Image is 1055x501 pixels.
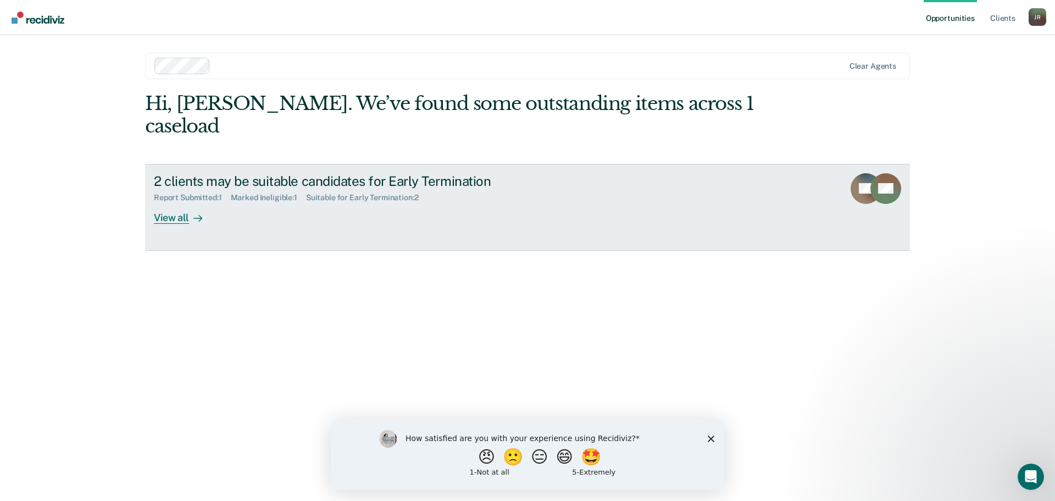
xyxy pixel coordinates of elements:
[1018,464,1044,490] iframe: Intercom live chat
[231,193,306,202] div: Marked Ineligible : 1
[849,62,896,71] div: Clear agents
[1029,8,1046,26] button: Profile dropdown button
[145,164,910,251] a: 2 clients may be suitable candidates for Early TerminationReport Submitted:1Marked Ineligible:1Su...
[331,419,724,490] iframe: Survey by Kim from Recidiviz
[1029,8,1046,26] div: J R
[154,202,215,224] div: View all
[154,173,540,189] div: 2 clients may be suitable candidates for Early Termination
[145,92,757,137] div: Hi, [PERSON_NAME]. We’ve found some outstanding items across 1 caseload
[306,193,427,202] div: Suitable for Early Termination : 2
[154,193,231,202] div: Report Submitted : 1
[12,12,64,24] img: Recidiviz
